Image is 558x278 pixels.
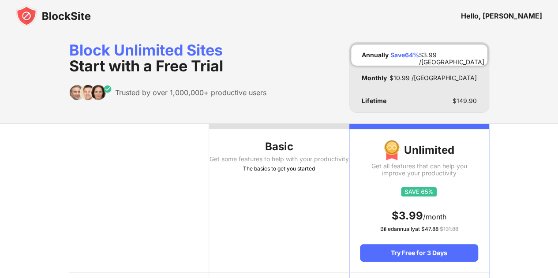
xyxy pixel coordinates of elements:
div: $ 149.90 [453,97,477,104]
div: $ 3.99 /[GEOGRAPHIC_DATA] [419,52,484,59]
span: Start with a Free Trial [69,57,223,75]
div: Hello, [PERSON_NAME] [461,11,542,20]
span: $ 131.88 [439,226,458,232]
div: Unlimited [360,140,478,161]
img: save65.svg [401,187,437,196]
img: img-premium-medal [384,140,400,161]
div: Save 64 % [390,52,419,59]
div: Get some features to help with your productivity [209,156,349,163]
div: The basics to get you started [209,164,349,173]
span: $ 3.99 [392,209,423,222]
div: Try Free for 3 Days [360,244,478,262]
div: Block Unlimited Sites [69,42,266,74]
img: blocksite-icon-black.svg [16,5,91,26]
div: Annually [362,52,389,59]
div: Trusted by over 1,000,000+ productive users [115,88,266,97]
div: Lifetime [362,97,386,104]
div: Billed annually at $ 47.88 [360,225,478,234]
div: Basic [209,140,349,154]
div: Monthly [362,74,387,82]
div: $ 10.99 /[GEOGRAPHIC_DATA] [389,74,477,82]
img: trusted-by.svg [69,85,112,100]
div: Get all features that can help you improve your productivity [360,163,478,177]
div: /month [360,209,478,223]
